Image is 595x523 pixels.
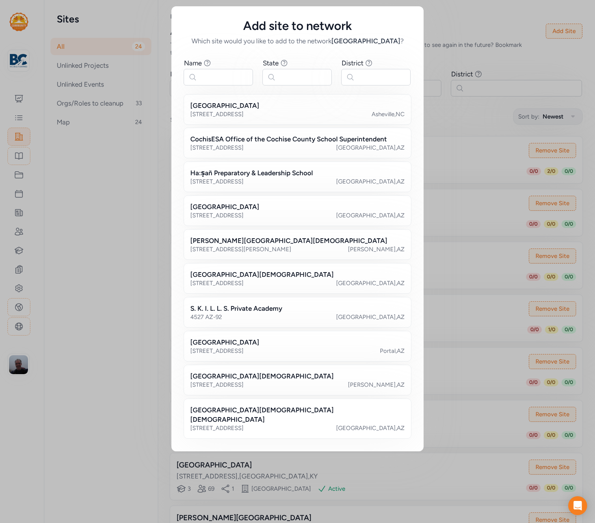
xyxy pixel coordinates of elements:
div: District [342,58,363,68]
div: Open Intercom Messenger [568,496,587,515]
div: Portal , AZ [380,347,405,355]
h2: [GEOGRAPHIC_DATA] [190,202,259,211]
h2: CochisESA Office of the Cochise County School Superintendent [190,134,387,144]
div: [STREET_ADDRESS] [190,211,244,219]
div: 4527 AZ-92 [190,313,222,321]
h2: [GEOGRAPHIC_DATA] [190,338,259,347]
h5: Add site to network [184,19,411,33]
div: Name [184,58,202,68]
h2: Ha:ṣañ Preparatory & Leadership School [190,168,313,178]
h6: Which site would you like to add to the network ? [184,36,411,46]
div: [STREET_ADDRESS] [190,110,244,118]
div: [STREET_ADDRESS] [190,279,244,287]
h2: [GEOGRAPHIC_DATA][DEMOGRAPHIC_DATA] [190,371,334,381]
div: [STREET_ADDRESS][PERSON_NAME] [190,245,291,253]
h2: [GEOGRAPHIC_DATA][DEMOGRAPHIC_DATA][DEMOGRAPHIC_DATA] [190,405,405,424]
div: [GEOGRAPHIC_DATA] , AZ [336,144,405,152]
h2: [GEOGRAPHIC_DATA][DEMOGRAPHIC_DATA] [190,270,334,279]
h2: S. K. I. L. L. S. Private Academy [190,304,282,313]
div: [PERSON_NAME] , AZ [348,381,405,389]
div: [GEOGRAPHIC_DATA] , AZ [336,313,405,321]
div: Asheville , NC [372,110,405,118]
div: [GEOGRAPHIC_DATA] , AZ [336,178,405,185]
div: [STREET_ADDRESS] [190,381,244,389]
div: [PERSON_NAME] , AZ [348,245,405,253]
div: State [263,58,279,68]
div: [STREET_ADDRESS] [190,424,244,432]
div: [STREET_ADDRESS] [190,347,244,355]
div: [STREET_ADDRESS] [190,178,244,185]
div: [GEOGRAPHIC_DATA] , AZ [336,424,405,432]
span: [GEOGRAPHIC_DATA] [331,37,400,45]
div: [STREET_ADDRESS] [190,144,244,152]
h2: [GEOGRAPHIC_DATA] [190,101,259,110]
h2: [PERSON_NAME][GEOGRAPHIC_DATA][DEMOGRAPHIC_DATA] [190,236,387,245]
div: [GEOGRAPHIC_DATA] , AZ [336,211,405,219]
div: [GEOGRAPHIC_DATA] , AZ [336,279,405,287]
